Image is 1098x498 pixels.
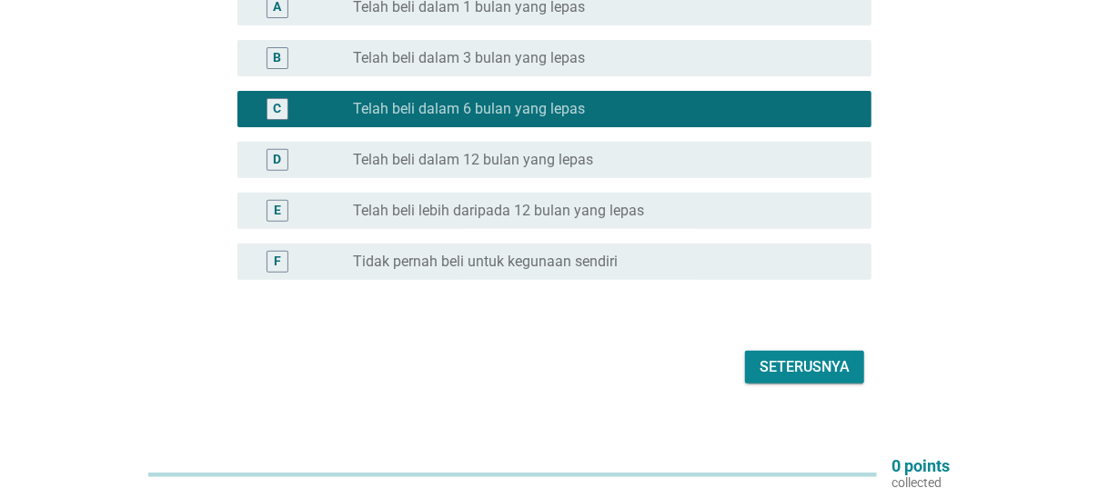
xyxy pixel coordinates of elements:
div: E [274,202,281,221]
button: Seterusnya [745,351,864,383]
p: collected [891,474,950,491]
div: D [273,151,281,170]
label: Telah beli dalam 12 bulan yang lepas [353,151,593,169]
p: 0 points [891,458,950,474]
div: B [273,49,281,68]
div: Seterusnya [760,356,850,378]
div: C [273,100,281,119]
label: Tidak pernah beli untuk kegunaan sendiri [353,253,618,271]
label: Telah beli dalam 6 bulan yang lepas [353,100,585,118]
label: Telah beli lebih daripada 12 bulan yang lepas [353,202,644,220]
label: Telah beli dalam 3 bulan yang lepas [353,49,585,67]
div: F [274,253,281,272]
